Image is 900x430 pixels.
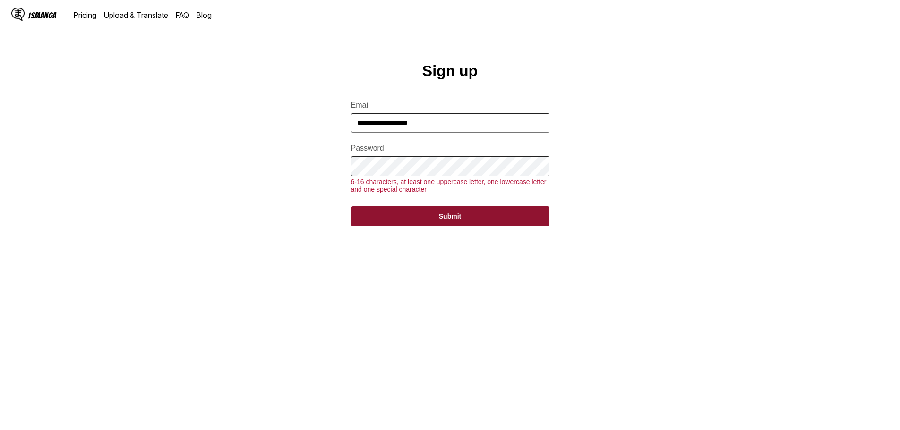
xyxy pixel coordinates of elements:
a: IsManga LogoIsManga [11,8,74,23]
label: Password [351,144,549,152]
img: IsManga Logo [11,8,25,21]
label: Email [351,101,549,110]
h1: Sign up [422,62,478,80]
a: Blog [197,10,212,20]
a: Upload & Translate [104,10,168,20]
div: IsManga [28,11,57,20]
div: 6-16 characters, at least one uppercase letter, one lowercase letter and one special character [351,178,549,193]
a: FAQ [176,10,189,20]
button: Submit [351,206,549,226]
a: Pricing [74,10,96,20]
